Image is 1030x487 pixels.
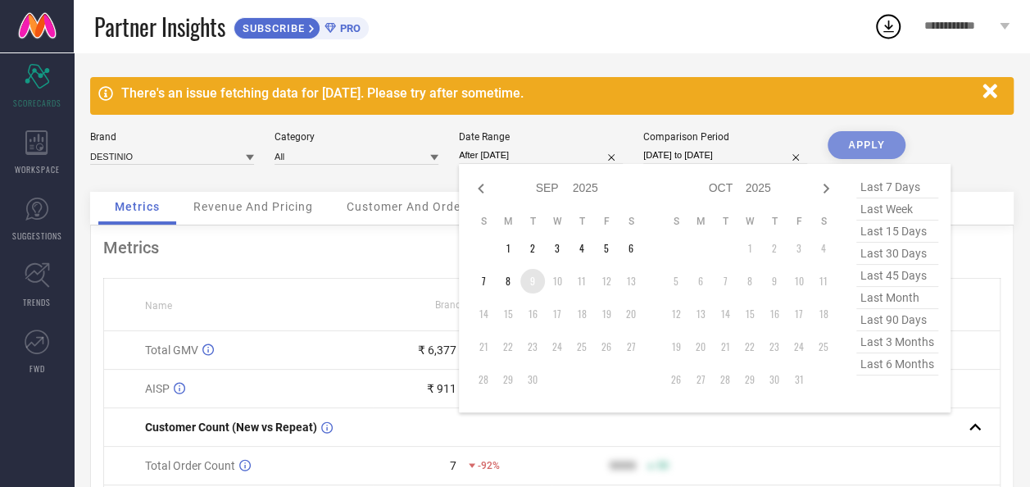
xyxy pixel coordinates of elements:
[594,236,619,261] td: Fri Sep 05 2025
[594,269,619,294] td: Fri Sep 12 2025
[664,335,688,359] td: Sun Oct 19 2025
[569,236,594,261] td: Thu Sep 04 2025
[545,302,569,326] td: Wed Sep 17 2025
[856,353,938,375] span: last 6 months
[193,200,313,213] span: Revenue And Pricing
[520,335,545,359] td: Tue Sep 23 2025
[496,335,520,359] td: Mon Sep 22 2025
[787,236,811,261] td: Fri Oct 03 2025
[545,215,569,228] th: Wednesday
[545,335,569,359] td: Wed Sep 24 2025
[496,215,520,228] th: Monday
[594,335,619,359] td: Fri Sep 26 2025
[713,215,737,228] th: Tuesday
[664,367,688,392] td: Sun Oct 26 2025
[496,367,520,392] td: Mon Sep 29 2025
[762,269,787,294] td: Thu Oct 09 2025
[713,269,737,294] td: Tue Oct 07 2025
[816,179,836,198] div: Next month
[520,302,545,326] td: Tue Sep 16 2025
[619,302,643,326] td: Sat Sep 20 2025
[856,243,938,265] span: last 30 days
[336,22,361,34] span: PRO
[569,335,594,359] td: Thu Sep 25 2025
[569,215,594,228] th: Thursday
[856,287,938,309] span: last month
[90,131,254,143] div: Brand
[811,215,836,228] th: Saturday
[13,97,61,109] span: SCORECARDS
[103,238,1001,257] div: Metrics
[145,344,198,357] span: Total GMV
[811,236,836,261] td: Sat Oct 04 2025
[418,344,456,357] div: ₹ 6,377
[121,85,974,101] div: There's an issue fetching data for [DATE]. Please try after sometime.
[520,236,545,261] td: Tue Sep 02 2025
[737,302,762,326] td: Wed Oct 15 2025
[234,22,309,34] span: SUBSCRIBE
[115,200,160,213] span: Metrics
[688,367,713,392] td: Mon Oct 27 2025
[713,367,737,392] td: Tue Oct 28 2025
[856,221,938,243] span: last 15 days
[664,302,688,326] td: Sun Oct 12 2025
[643,147,807,164] input: Select comparison period
[435,299,489,311] span: Brand Value
[520,269,545,294] td: Tue Sep 09 2025
[856,265,938,287] span: last 45 days
[145,382,170,395] span: AISP
[594,302,619,326] td: Fri Sep 19 2025
[787,302,811,326] td: Fri Oct 17 2025
[459,147,623,164] input: Select date range
[15,163,60,175] span: WORKSPACE
[664,269,688,294] td: Sun Oct 05 2025
[688,269,713,294] td: Mon Oct 06 2025
[762,302,787,326] td: Thu Oct 16 2025
[569,269,594,294] td: Thu Sep 11 2025
[811,335,836,359] td: Sat Oct 25 2025
[713,335,737,359] td: Tue Oct 21 2025
[762,215,787,228] th: Thursday
[737,215,762,228] th: Wednesday
[427,382,456,395] div: ₹ 911
[471,215,496,228] th: Sunday
[664,215,688,228] th: Sunday
[688,215,713,228] th: Monday
[471,269,496,294] td: Sun Sep 07 2025
[737,236,762,261] td: Wed Oct 01 2025
[856,198,938,221] span: last week
[688,335,713,359] td: Mon Oct 20 2025
[594,215,619,228] th: Friday
[471,179,491,198] div: Previous month
[619,269,643,294] td: Sat Sep 13 2025
[29,362,45,375] span: FWD
[478,460,500,471] span: -92%
[234,13,369,39] a: SUBSCRIBEPRO
[347,200,472,213] span: Customer And Orders
[811,269,836,294] td: Sat Oct 11 2025
[737,269,762,294] td: Wed Oct 08 2025
[737,335,762,359] td: Wed Oct 22 2025
[619,215,643,228] th: Saturday
[762,367,787,392] td: Thu Oct 30 2025
[545,236,569,261] td: Wed Sep 03 2025
[545,269,569,294] td: Wed Sep 10 2025
[12,230,62,242] span: SUGGESTIONS
[496,269,520,294] td: Mon Sep 08 2025
[688,302,713,326] td: Mon Oct 13 2025
[609,459,635,472] div: 9999
[569,302,594,326] td: Thu Sep 18 2025
[787,367,811,392] td: Fri Oct 31 2025
[619,335,643,359] td: Sat Sep 27 2025
[520,367,545,392] td: Tue Sep 30 2025
[23,296,51,308] span: TRENDS
[471,335,496,359] td: Sun Sep 21 2025
[656,460,668,471] span: 50
[145,421,317,434] span: Customer Count (New vs Repeat)
[145,300,172,312] span: Name
[856,176,938,198] span: last 7 days
[619,236,643,261] td: Sat Sep 06 2025
[94,10,225,43] span: Partner Insights
[275,131,438,143] div: Category
[787,335,811,359] td: Fri Oct 24 2025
